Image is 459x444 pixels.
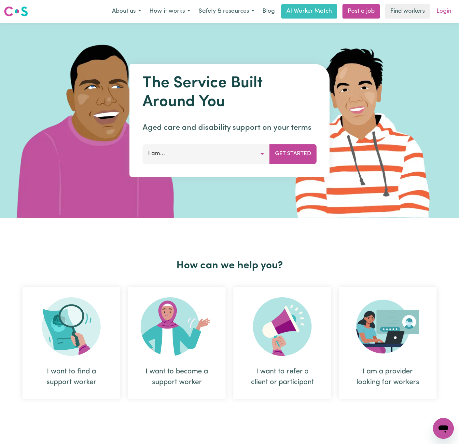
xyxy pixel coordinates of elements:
button: Safety & resources [194,5,258,18]
a: Login [433,4,455,19]
button: I am... [143,144,270,164]
iframe: Button to launch messaging window [433,418,454,439]
img: Provider [356,297,419,356]
a: Post a job [342,4,380,19]
div: I want to refer a client or participant [233,287,331,399]
div: I want to refer a client or participant [249,366,315,388]
div: I want to find a support worker [22,287,120,399]
button: About us [108,5,145,18]
a: AI Worker Match [281,4,337,19]
a: Careseekers logo [4,4,28,19]
button: Get Started [270,144,317,164]
div: I want to become a support worker [128,287,226,399]
h1: The Service Built Around You [143,74,317,112]
button: How it works [145,5,194,18]
a: Blog [258,4,279,19]
img: Refer [253,297,312,356]
h2: How can we help you? [19,260,440,272]
p: Aged care and disability support on your terms [143,122,317,134]
div: I am a provider looking for workers [355,366,421,388]
div: I am a provider looking for workers [339,287,437,399]
div: I want to find a support worker [38,366,104,388]
img: Search [42,297,101,356]
img: Become Worker [141,297,213,356]
div: I want to become a support worker [144,366,210,388]
a: Find workers [385,4,430,19]
img: Careseekers logo [4,6,28,17]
